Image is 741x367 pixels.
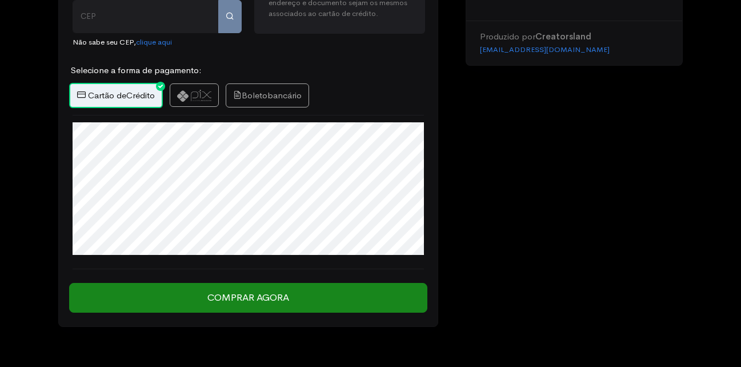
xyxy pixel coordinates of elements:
[136,37,172,47] a: clique aqui
[73,35,242,48] p: Não sabe seu CEP,
[226,83,309,107] label: Boleto
[69,83,163,108] label: Crédito
[71,64,202,77] label: Selecione a forma de pagamento:
[267,90,302,101] span: bancário
[535,31,591,42] strong: Creatorsland
[480,45,610,54] a: [EMAIL_ADDRESS][DOMAIN_NAME]
[480,30,668,43] p: Produzido por
[69,283,427,313] input: Comprar Agora
[177,90,211,102] img: pix-logo-9c6f7f1e21d0dbbe27cc39d8b486803e509c07734d8fd270ca391423bc61e7ca.png
[88,90,126,101] span: Cartão de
